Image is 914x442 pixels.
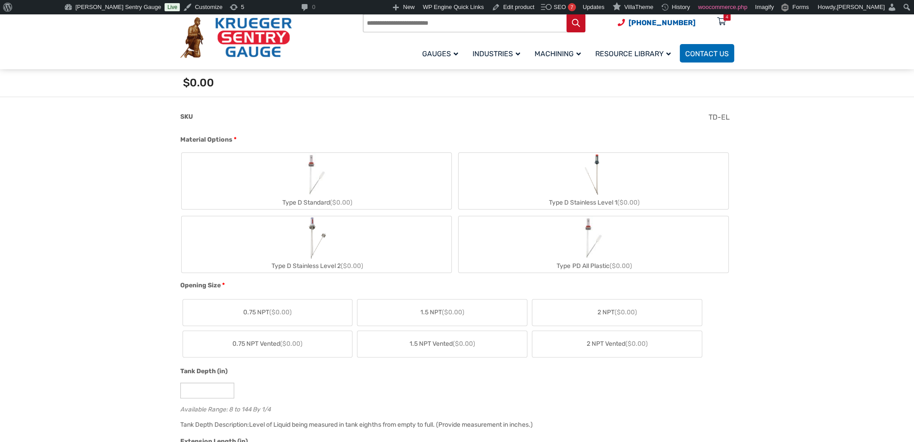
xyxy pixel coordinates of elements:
a: Machining [529,43,590,64]
img: Chemical Sight Gauge [581,153,605,196]
a: Live [165,3,180,11]
span: Gauges [422,49,458,58]
div: 4 [726,13,728,21]
span: 2 NPT [597,308,637,317]
div: Type D Stainless Level 1 [459,196,728,209]
span: [PERSON_NAME] [837,4,885,10]
div: Type D Standard [182,196,451,209]
span: ($0.00) [453,340,475,348]
span: 0.75 NPT Vented [232,339,303,348]
a: Contact Us [680,44,734,63]
span: Machining [535,49,581,58]
span: 0.75 NPT [243,308,292,317]
span: Industries [473,49,520,58]
a: Gauges [417,43,467,64]
span: 1.5 NPT Vented [410,339,475,348]
div: 7 [568,3,576,11]
span: ($0.00) [330,199,352,206]
a: Phone Number (920) 434-8860 [618,17,696,28]
span: TD-EL [709,113,730,121]
span: Contact Us [685,49,729,58]
label: Type D Stainless Level 2 [182,216,451,272]
span: Resource Library [595,49,671,58]
img: Krueger Sentry Gauge [180,17,292,58]
span: 1.5 NPT [420,308,464,317]
span: woocommerce.php [698,4,748,10]
div: Type PD All Plastic [459,259,728,272]
label: Type D Stainless Level 1 [459,153,728,209]
a: Industries [467,43,529,64]
span: SKU [180,113,193,121]
span: ($0.00) [615,308,637,316]
span: Material Options [180,136,232,143]
label: Type PD All Plastic [459,216,728,272]
span: $0.00 [183,76,214,89]
abbr: required [222,281,225,290]
span: Tank Depth (in) [180,367,227,375]
span: Opening Size [180,281,221,289]
abbr: required [234,135,236,144]
div: Type D Stainless Level 2 [182,259,451,272]
span: ($0.00) [341,262,363,270]
span: ($0.00) [609,262,632,270]
span: ($0.00) [617,199,640,206]
span: Tank Depth Description: [180,421,249,429]
span: ($0.00) [625,340,648,348]
span: ($0.00) [442,308,464,316]
div: Available Range: 8 to 144 By 1/4 [180,404,730,412]
span: [PHONE_NUMBER] [629,18,696,27]
span: ($0.00) [269,308,292,316]
label: Type D Standard [182,153,451,209]
span: ($0.00) [280,340,303,348]
a: Resource Library [590,43,680,64]
span: 2 NPT Vented [587,339,648,348]
div: Level of Liquid being measured in tank eighths from empty to full. (Provide measurement in inches.) [249,421,533,429]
